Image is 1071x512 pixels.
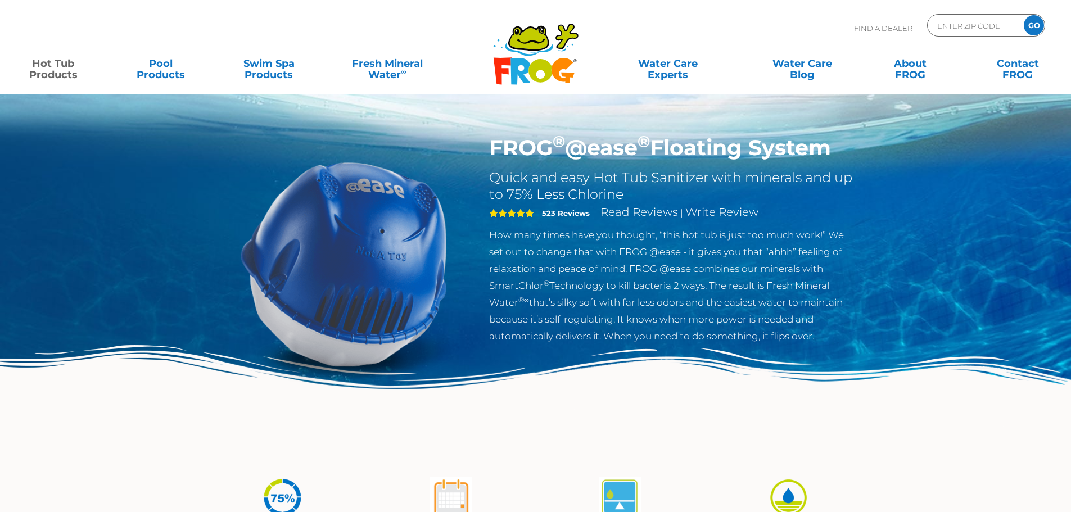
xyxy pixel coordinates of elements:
h1: FROG @ease Floating System [489,135,856,161]
sup: ® [553,132,565,151]
a: Read Reviews [600,205,678,219]
input: Zip Code Form [936,17,1012,34]
sup: ∞ [401,67,406,76]
a: Water CareBlog [760,52,844,75]
a: Water CareExperts [600,52,736,75]
span: | [680,207,683,218]
span: 5 [489,209,534,218]
a: Write Review [685,205,758,219]
input: GO [1024,15,1044,35]
a: Swim SpaProducts [227,52,311,75]
sup: ® [544,279,549,287]
a: PoolProducts [119,52,203,75]
img: hot-tub-product-atease-system.png [215,135,473,392]
sup: ® [638,132,650,151]
a: Hot TubProducts [11,52,95,75]
h2: Quick and easy Hot Tub Sanitizer with minerals and up to 75% Less Chlorine [489,169,856,203]
a: ContactFROG [976,52,1060,75]
sup: ®∞ [518,296,529,304]
p: Find A Dealer [854,14,912,42]
a: Fresh MineralWater∞ [335,52,440,75]
strong: 523 Reviews [542,209,590,218]
a: AboutFROG [868,52,952,75]
p: How many times have you thought, “this hot tub is just too much work!” We set out to change that ... [489,226,856,345]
